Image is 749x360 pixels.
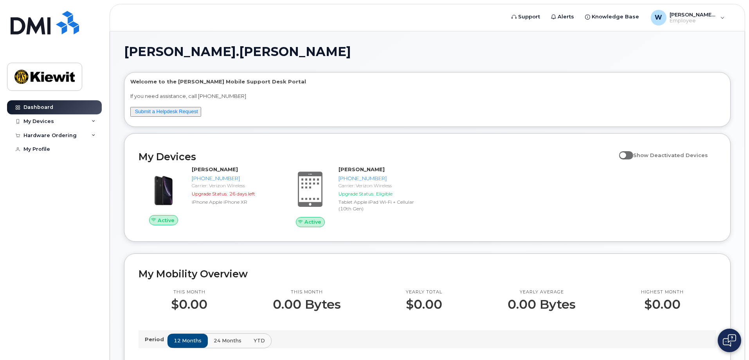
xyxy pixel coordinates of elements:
[130,107,201,117] button: Submit a Helpdesk Request
[285,166,423,227] a: Active[PERSON_NAME][PHONE_NUMBER]Carrier: Verizon WirelessUpgrade Status:EligibleTablet Apple iPa...
[723,334,736,347] img: Open chat
[139,268,716,280] h2: My Mobility Overview
[508,289,576,295] p: Yearly average
[406,289,442,295] p: Yearly total
[273,289,341,295] p: This month
[229,191,255,197] span: 26 days left
[145,336,167,343] p: Period
[171,297,207,311] p: $0.00
[139,166,276,225] a: Active[PERSON_NAME][PHONE_NUMBER]Carrier: Verizon WirelessUpgrade Status:26 days leftiPhone Apple...
[158,217,175,224] span: Active
[192,191,228,197] span: Upgrade Status:
[254,337,265,344] span: YTD
[338,199,420,212] div: Tablet Apple iPad Wi-Fi + Cellular (10th Gen)
[192,182,273,189] div: Carrier: Verizon Wireless
[192,199,273,205] div: iPhone Apple iPhone XR
[273,297,341,311] p: 0.00 Bytes
[192,166,238,172] strong: [PERSON_NAME]
[171,289,207,295] p: This month
[338,191,374,197] span: Upgrade Status:
[145,170,182,207] img: image20231002-3703462-1qb80zy.jpeg
[376,191,393,197] span: Eligible
[641,289,684,295] p: Highest month
[135,109,198,114] a: Submit a Helpdesk Request
[641,297,684,311] p: $0.00
[130,78,724,85] p: Welcome to the [PERSON_NAME] Mobile Support Desk Portal
[338,175,420,182] div: [PHONE_NUMBER]
[508,297,576,311] p: 0.00 Bytes
[214,337,241,344] span: 24 months
[633,152,708,158] span: Show Deactivated Devices
[130,92,724,100] p: If you need assistance, call [PHONE_NUMBER]
[338,166,385,172] strong: [PERSON_NAME]
[124,46,351,58] span: [PERSON_NAME].[PERSON_NAME]
[304,218,321,226] span: Active
[619,148,625,154] input: Show Deactivated Devices
[406,297,442,311] p: $0.00
[338,182,420,189] div: Carrier: Verizon Wireless
[139,151,615,163] h2: My Devices
[192,175,273,182] div: [PHONE_NUMBER]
